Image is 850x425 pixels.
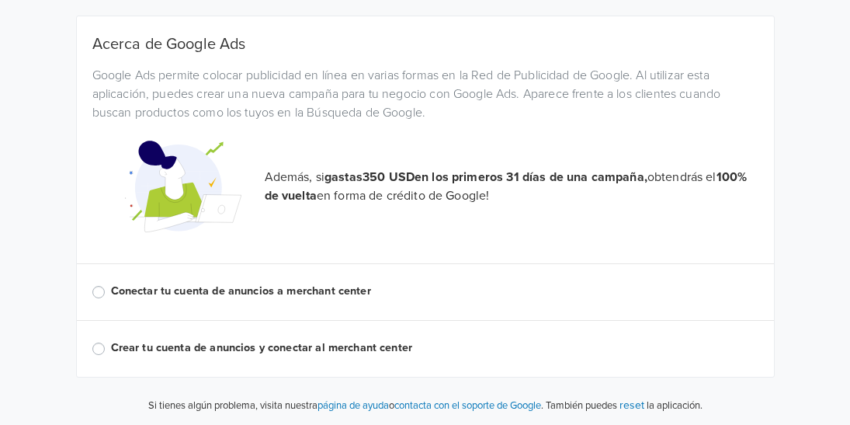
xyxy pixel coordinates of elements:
[619,396,644,414] button: reset
[111,283,758,300] label: Conectar tu cuenta de anuncios a merchant center
[92,35,758,54] h5: Acerca de Google Ads
[543,396,703,414] p: También puedes la aplicación.
[111,340,758,357] label: Crear tu cuenta de anuncios y conectar al merchant center
[81,66,770,122] div: Google Ads permite colocar publicidad en línea en varias formas en la Red de Publicidad de Google...
[317,399,389,412] a: página de ayuda
[148,399,543,414] p: Si tienes algún problema, visita nuestra o .
[394,399,541,412] a: contacta con el soporte de Google
[324,169,647,185] strong: gastas 350 USD en los primeros 31 días de una campaña,
[265,168,758,205] p: Además, si obtendrás el en forma de crédito de Google!
[125,128,241,245] img: Google Promotional Codes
